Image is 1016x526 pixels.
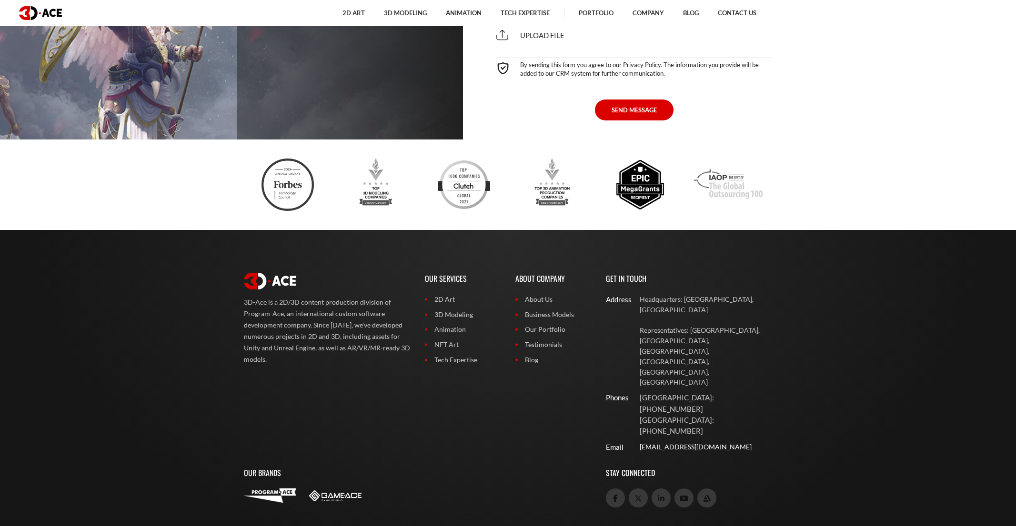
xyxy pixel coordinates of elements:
a: 3D Modeling [425,309,501,320]
img: Ftc badge 3d ace 2024 [262,159,314,211]
a: Animation [425,324,501,335]
img: Top 3d animation production companies designrush 2023 [526,159,578,211]
p: Stay Connected [606,457,773,488]
p: About Company [515,263,592,294]
a: Testimonials [515,339,592,350]
img: logo dark [19,6,62,20]
a: About Us [515,294,592,305]
div: Address [606,294,622,305]
img: Epic megagrants recipient [614,159,666,211]
div: Phones [606,392,622,403]
p: [GEOGRAPHIC_DATA]: [PHONE_NUMBER] [640,415,773,437]
img: Clutch top developers [438,159,490,211]
a: [EMAIL_ADDRESS][DOMAIN_NAME] [640,442,773,452]
span: Upload file [496,31,564,40]
p: Our Brands [244,457,592,488]
p: 3D-Ace is a 2D/3D content production division of Program-Ace, an international custom software de... [244,297,411,365]
button: SEND MESSAGE [595,99,674,120]
img: logo white [244,273,296,290]
img: Iaop award [694,159,763,211]
a: Headquarters: [GEOGRAPHIC_DATA], [GEOGRAPHIC_DATA] Representatives: [GEOGRAPHIC_DATA], [GEOGRAPHI... [640,294,773,387]
a: Tech Expertise [425,355,501,365]
p: Representatives: [GEOGRAPHIC_DATA], [GEOGRAPHIC_DATA], [GEOGRAPHIC_DATA], [GEOGRAPHIC_DATA], [GEO... [640,325,773,387]
img: Top 3d modeling companies designrush award 2023 [350,159,402,211]
a: NFT Art [425,339,501,350]
p: [GEOGRAPHIC_DATA]: [PHONE_NUMBER] [640,392,773,415]
a: 2D Art [425,294,501,305]
p: Headquarters: [GEOGRAPHIC_DATA], [GEOGRAPHIC_DATA] [640,294,773,315]
div: Email [606,442,622,453]
a: Business Models [515,309,592,320]
p: Our Services [425,263,501,294]
img: Game-Ace [309,490,362,501]
img: Program-Ace [244,488,296,503]
p: Get In Touch [606,263,773,294]
div: By sending this form you agree to our Privacy Policy. The information you provide will be added t... [496,58,773,78]
a: Our Portfolio [515,324,592,335]
a: Blog [515,355,592,365]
